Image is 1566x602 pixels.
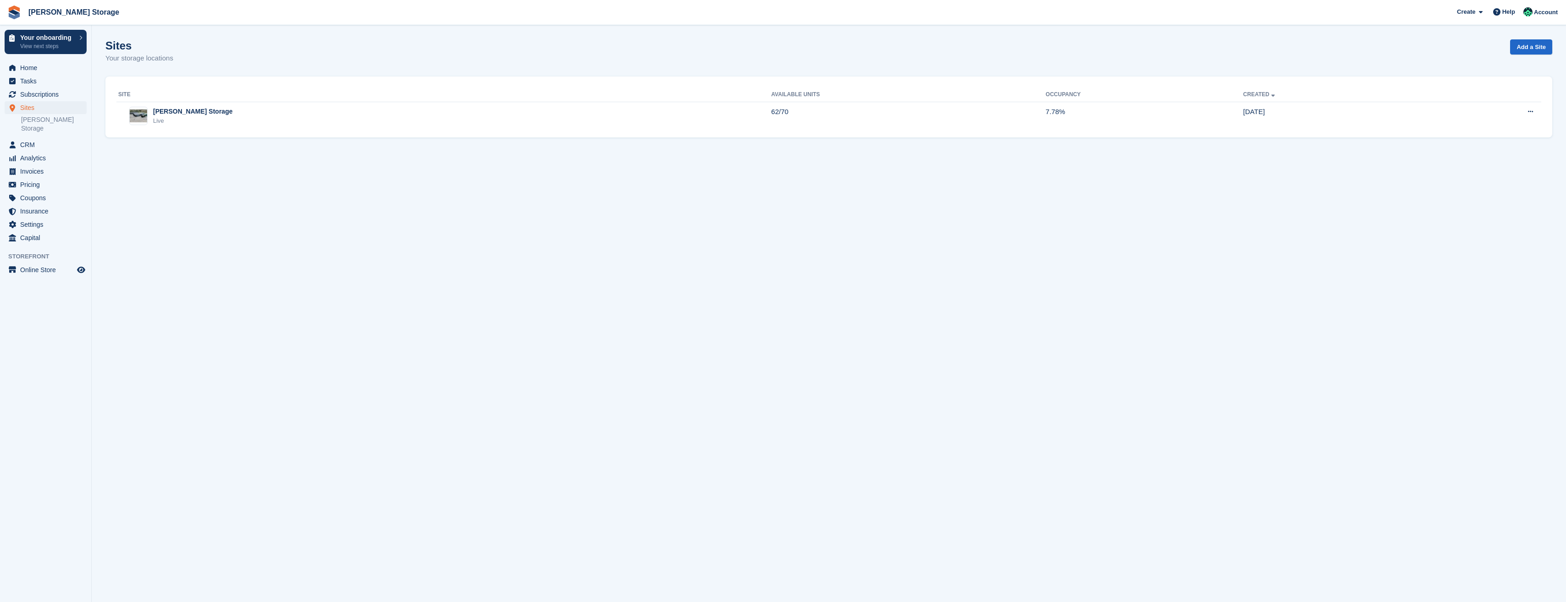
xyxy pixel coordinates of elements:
[116,88,771,102] th: Site
[8,252,91,261] span: Storefront
[1457,7,1475,16] span: Create
[5,138,87,151] a: menu
[20,152,75,164] span: Analytics
[20,34,75,41] p: Your onboarding
[5,152,87,164] a: menu
[5,75,87,88] a: menu
[5,192,87,204] a: menu
[5,178,87,191] a: menu
[25,5,123,20] a: [PERSON_NAME] Storage
[5,61,87,74] a: menu
[771,102,1046,130] td: 62/70
[5,30,87,54] a: Your onboarding View next steps
[20,178,75,191] span: Pricing
[1510,39,1552,55] a: Add a Site
[153,116,232,126] div: Live
[771,88,1046,102] th: Available Units
[20,138,75,151] span: CRM
[21,115,87,133] a: [PERSON_NAME] Storage
[1046,102,1243,130] td: 7.78%
[1534,8,1558,17] span: Account
[5,218,87,231] a: menu
[76,264,87,275] a: Preview store
[1502,7,1515,16] span: Help
[5,231,87,244] a: menu
[5,205,87,218] a: menu
[20,88,75,101] span: Subscriptions
[105,39,173,52] h1: Sites
[105,53,173,64] p: Your storage locations
[1243,91,1277,98] a: Created
[20,61,75,74] span: Home
[153,107,232,116] div: [PERSON_NAME] Storage
[7,5,21,19] img: stora-icon-8386f47178a22dfd0bd8f6a31ec36ba5ce8667c1dd55bd0f319d3a0aa187defe.svg
[20,263,75,276] span: Online Store
[20,42,75,50] p: View next steps
[130,109,147,123] img: Image of Pickering Storage site
[1243,102,1432,130] td: [DATE]
[5,101,87,114] a: menu
[5,165,87,178] a: menu
[5,88,87,101] a: menu
[5,263,87,276] a: menu
[20,165,75,178] span: Invoices
[1523,7,1533,16] img: Andrew Norman
[1046,88,1243,102] th: Occupancy
[20,205,75,218] span: Insurance
[20,231,75,244] span: Capital
[20,75,75,88] span: Tasks
[20,218,75,231] span: Settings
[20,101,75,114] span: Sites
[20,192,75,204] span: Coupons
